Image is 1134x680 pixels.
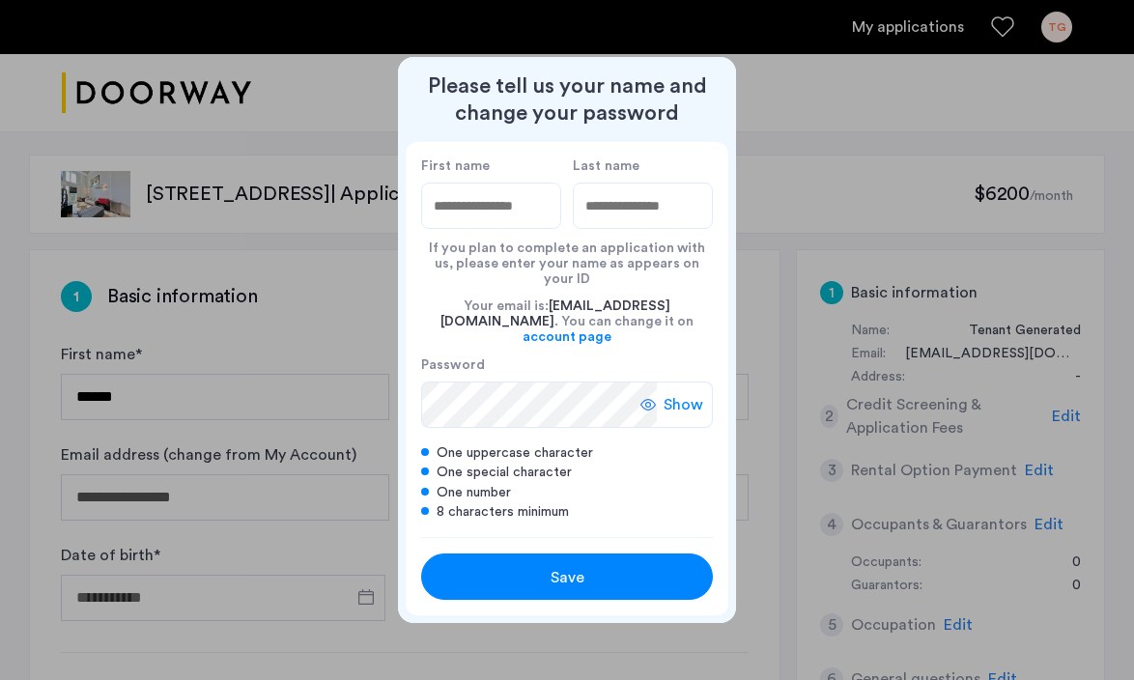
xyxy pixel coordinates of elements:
[421,443,713,463] div: One uppercase character
[421,502,713,522] div: 8 characters minimum
[421,157,561,175] label: First name
[421,463,713,482] div: One special character
[421,483,713,502] div: One number
[421,229,713,287] div: If you plan to complete an application with us, please enter your name as appears on your ID
[523,329,611,345] a: account page
[551,566,584,589] span: Save
[421,356,657,374] label: Password
[573,157,713,175] label: Last name
[440,299,670,328] span: [EMAIL_ADDRESS][DOMAIN_NAME]
[421,287,713,356] div: Your email is: . You can change it on
[664,393,703,416] span: Show
[421,553,713,600] button: button
[406,72,728,127] h2: Please tell us your name and change your password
